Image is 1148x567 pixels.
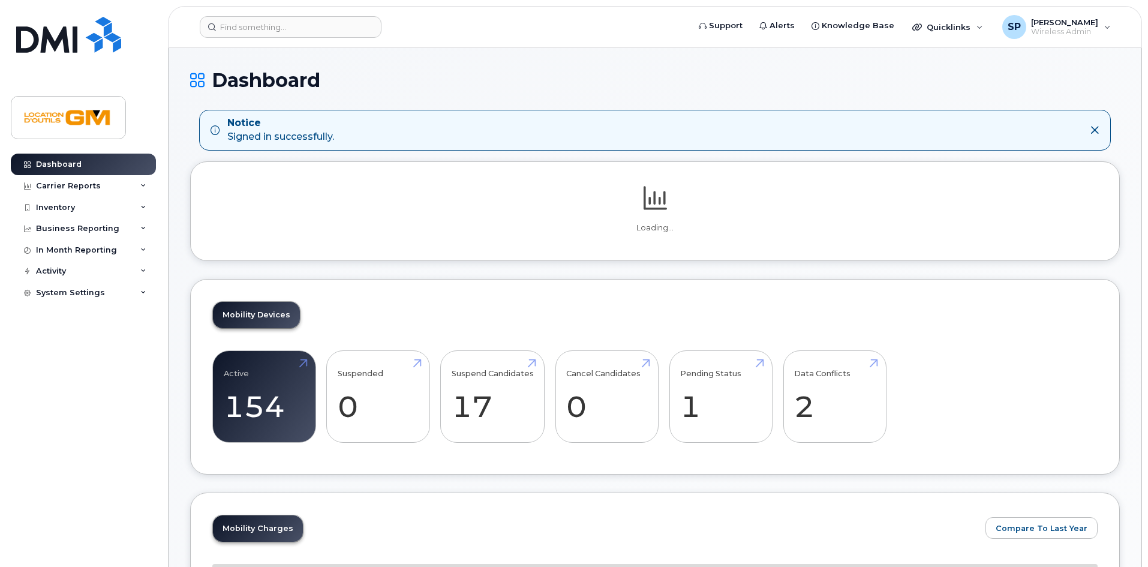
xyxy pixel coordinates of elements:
[452,357,534,436] a: Suspend Candidates 17
[338,357,419,436] a: Suspended 0
[794,357,875,436] a: Data Conflicts 2
[996,523,1087,534] span: Compare To Last Year
[213,302,300,328] a: Mobility Devices
[190,70,1120,91] h1: Dashboard
[680,357,761,436] a: Pending Status 1
[227,116,334,144] div: Signed in successfully.
[213,515,303,542] a: Mobility Charges
[212,223,1098,233] p: Loading...
[227,116,334,130] strong: Notice
[566,357,647,436] a: Cancel Candidates 0
[224,357,305,436] a: Active 154
[985,517,1098,539] button: Compare To Last Year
